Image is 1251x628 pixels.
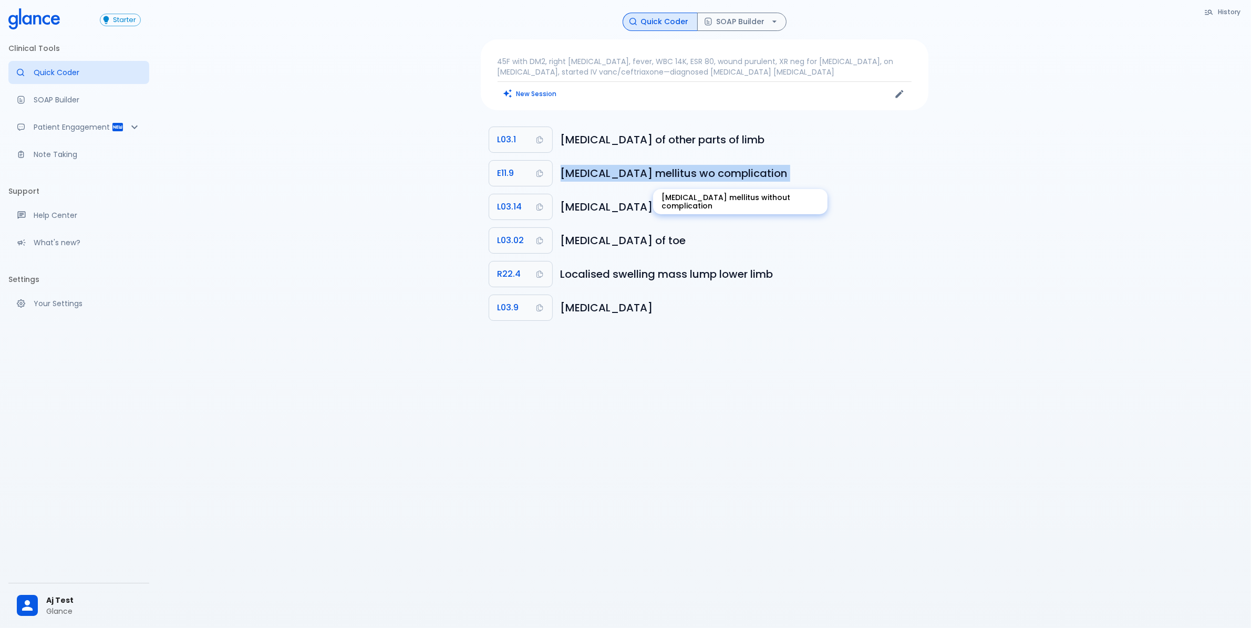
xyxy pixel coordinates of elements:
button: History [1199,4,1247,19]
p: Quick Coder [34,67,141,78]
p: What's new? [34,237,141,248]
span: L03.02 [498,233,524,248]
span: L03.9 [498,300,519,315]
a: Advanced note-taking [8,143,149,166]
button: Copy Code L03.9 to clipboard [489,295,552,320]
div: Recent updates and feature releases [8,231,149,254]
button: Clears all inputs and results. [498,86,563,101]
p: Note Taking [34,149,141,160]
p: Patient Engagement [34,122,111,132]
div: [MEDICAL_DATA] mellitus without complication [653,189,828,214]
p: Help Center [34,210,141,221]
button: Quick Coder [623,13,698,31]
p: SOAP Builder [34,95,141,105]
h6: Cellulitis, unspecified [561,299,920,316]
li: Clinical Tools [8,36,149,61]
li: Support [8,179,149,204]
a: Click to view or change your subscription [100,14,149,26]
p: 45F with DM2, right [MEDICAL_DATA], fever, WBC 14K, ESR 80, wound purulent, XR neg for [MEDICAL_D... [498,56,912,77]
button: Copy Code L03.14 to clipboard [489,194,552,219]
button: Copy Code R22.4 to clipboard [489,261,552,287]
button: Copy Code L03.1 to clipboard [489,127,552,152]
h6: Cellulitis of foot [561,198,920,215]
h6: Cellulitis of other parts of limb [561,131,920,148]
a: Manage your settings [8,292,149,315]
div: Aj TestGlance [8,588,149,624]
a: Moramiz: Find ICD10AM codes instantly [8,61,149,84]
li: Settings [8,267,149,292]
div: Patient Reports & Referrals [8,116,149,139]
h6: Type 2 diabetes mellitus without complication [561,165,920,182]
button: Copy Code E11.9 to clipboard [489,161,552,186]
span: Starter [109,16,140,24]
a: Get help from our support team [8,204,149,227]
button: Copy Code L03.02 to clipboard [489,228,552,253]
span: L03.1 [498,132,516,147]
span: E11.9 [498,166,514,181]
span: L03.14 [498,200,522,214]
span: R22.4 [498,267,521,281]
span: Aj Test [46,595,141,606]
button: Edit [892,86,907,102]
h6: Cellulitis of toe [561,232,920,249]
a: Docugen: Compose a clinical documentation in seconds [8,88,149,111]
p: Your Settings [34,298,141,309]
h6: Localised swelling, mass and lump, lower limb [561,266,920,282]
p: Glance [46,606,141,616]
button: SOAP Builder [697,13,787,31]
button: Starter [100,14,141,26]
